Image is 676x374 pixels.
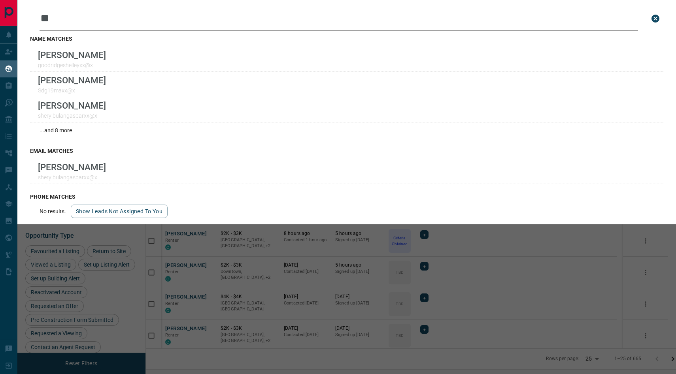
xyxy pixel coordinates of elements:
[38,174,106,180] p: sherylbulangasparxx@x
[40,208,66,214] p: No results.
[38,162,106,172] p: [PERSON_NAME]
[30,148,663,154] h3: email matches
[38,100,106,111] p: [PERSON_NAME]
[38,113,106,119] p: sherylbulangasparxx@x
[30,194,663,200] h3: phone matches
[71,205,168,218] button: show leads not assigned to you
[30,122,663,138] div: ...and 8 more
[30,36,663,42] h3: name matches
[38,62,106,68] p: goodridgeshelleyxx@x
[38,87,106,94] p: Sdg19maxx@x
[648,11,663,26] button: close search bar
[38,75,106,85] p: [PERSON_NAME]
[38,50,106,60] p: [PERSON_NAME]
